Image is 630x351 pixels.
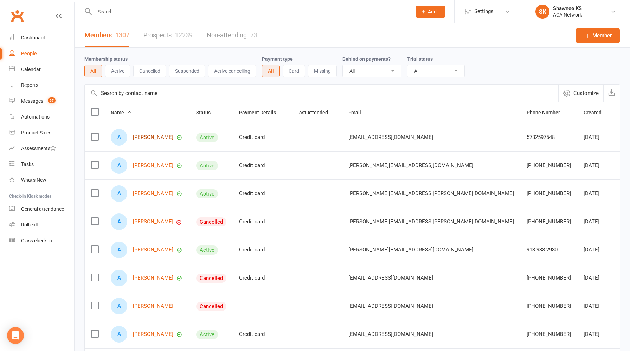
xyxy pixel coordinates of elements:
[9,233,74,249] a: Class kiosk mode
[348,130,433,144] span: [EMAIL_ADDRESS][DOMAIN_NAME]
[111,213,127,230] div: A
[9,157,74,172] a: Tasks
[558,85,603,102] button: Customize
[85,85,558,102] input: Search by contact name
[111,110,132,115] span: Name
[196,217,226,226] div: Cancelled
[9,30,74,46] a: Dashboard
[553,5,582,12] div: Shawnee KS
[535,5,549,19] div: SK
[296,108,336,117] button: Last Attended
[21,238,52,243] div: Class check-in
[9,62,74,77] a: Calendar
[21,222,38,228] div: Roll call
[239,108,284,117] button: Payment Details
[348,271,433,285] span: [EMAIL_ADDRESS][DOMAIN_NAME]
[196,245,218,255] div: Active
[407,56,433,62] label: Trial status
[115,31,129,39] div: 1307
[527,162,571,168] div: [PHONE_NUMBER]
[8,7,26,25] a: Clubworx
[527,303,571,309] div: [PHONE_NUMBER]
[348,159,474,172] span: [PERSON_NAME][EMAIL_ADDRESS][DOMAIN_NAME]
[21,114,50,120] div: Automations
[105,65,130,77] button: Active
[111,157,127,174] div: A
[584,134,609,140] div: [DATE]
[208,65,256,77] button: Active cancelling
[48,97,56,103] span: 97
[308,65,337,77] button: Missing
[196,161,218,170] div: Active
[9,77,74,93] a: Reports
[428,9,437,14] span: Add
[133,219,173,225] a: [PERSON_NAME]
[283,65,305,77] button: Card
[9,46,74,62] a: People
[239,110,284,115] span: Payment Details
[21,35,45,40] div: Dashboard
[239,331,284,337] div: Credit card
[592,31,612,40] span: Member
[416,6,445,18] button: Add
[262,65,280,77] button: All
[9,109,74,125] a: Automations
[527,134,571,140] div: 5732597548
[239,219,284,225] div: Credit card
[348,110,369,115] span: Email
[196,133,218,142] div: Active
[9,125,74,141] a: Product Sales
[348,327,433,341] span: [EMAIL_ADDRESS][DOMAIN_NAME]
[21,206,64,212] div: General attendance
[9,141,74,157] a: Assessments
[584,275,609,281] div: [DATE]
[111,108,132,117] button: Name
[348,215,514,228] span: [PERSON_NAME][EMAIL_ADDRESS][PERSON_NAME][DOMAIN_NAME]
[262,56,293,62] label: Payment type
[9,93,74,109] a: Messages 97
[584,247,609,253] div: [DATE]
[169,65,205,77] button: Suspended
[196,189,218,198] div: Active
[111,270,127,286] div: A
[21,66,41,72] div: Calendar
[111,242,127,258] div: A
[239,247,284,253] div: Credit card
[584,331,609,337] div: [DATE]
[348,243,474,256] span: [PERSON_NAME][EMAIL_ADDRESS][DOMAIN_NAME]
[111,185,127,202] div: A
[527,247,571,253] div: 913.938.2930
[21,51,37,56] div: People
[111,129,127,146] div: A
[111,326,127,343] div: A
[21,98,43,104] div: Messages
[7,327,24,344] div: Open Intercom Messenger
[111,298,127,314] div: A
[584,219,609,225] div: [DATE]
[196,274,226,283] div: Cancelled
[9,172,74,188] a: What's New
[584,108,609,117] button: Created
[133,191,173,197] a: [PERSON_NAME]
[21,177,46,183] div: What's New
[133,162,173,168] a: [PERSON_NAME]
[239,134,284,140] div: Credit card
[133,134,173,140] a: [PERSON_NAME]
[553,12,582,18] div: ACA Network
[527,331,571,337] div: [PHONE_NUMBER]
[296,110,336,115] span: Last Attended
[196,108,218,117] button: Status
[239,275,284,281] div: Credit card
[21,130,51,135] div: Product Sales
[474,4,494,19] span: Settings
[348,108,369,117] button: Email
[21,161,34,167] div: Tasks
[348,187,514,200] span: [PERSON_NAME][EMAIL_ADDRESS][PERSON_NAME][DOMAIN_NAME]
[85,23,129,47] a: Members1307
[133,65,166,77] button: Cancelled
[133,275,173,281] a: [PERSON_NAME]
[584,110,609,115] span: Created
[239,191,284,197] div: Credit card
[21,82,38,88] div: Reports
[527,275,571,281] div: [PHONE_NUMBER]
